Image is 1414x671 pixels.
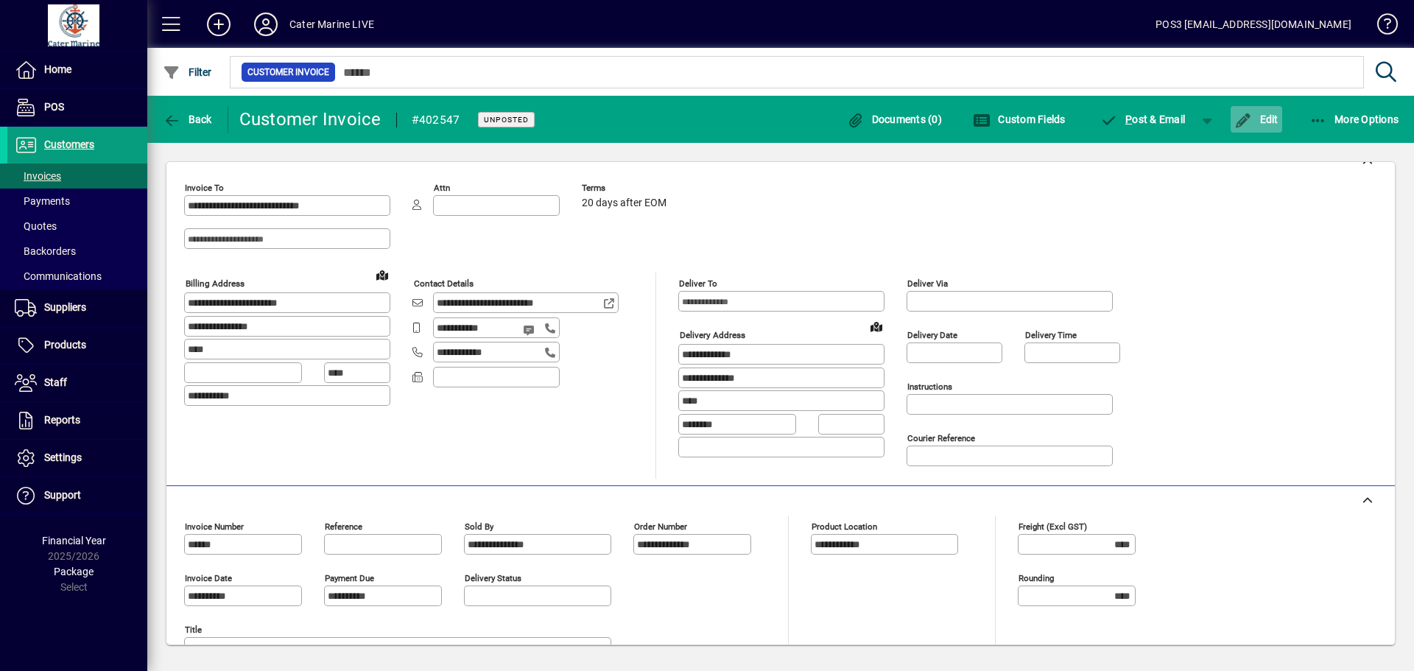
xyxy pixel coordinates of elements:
mat-label: Courier Reference [907,433,975,443]
span: Package [54,566,94,577]
span: Staff [44,376,67,388]
span: POS [44,101,64,113]
div: Cater Marine LIVE [289,13,374,36]
div: Customer Invoice [239,108,381,131]
span: Customers [44,138,94,150]
span: Home [44,63,71,75]
mat-label: Invoice number [185,521,244,532]
span: Edit [1234,113,1278,125]
button: Edit [1231,106,1282,133]
a: View on map [865,315,888,338]
mat-label: Rounding [1019,573,1054,583]
span: Terms [582,183,670,193]
mat-label: Freight (excl GST) [1019,521,1087,532]
a: Products [7,327,147,364]
mat-label: Delivery status [465,573,521,583]
span: Suppliers [44,301,86,313]
button: Custom Fields [969,106,1069,133]
a: Knowledge Base [1366,3,1396,51]
span: Unposted [484,115,529,124]
mat-label: Payment due [325,573,374,583]
mat-label: Deliver via [907,278,948,289]
button: Documents (0) [843,106,946,133]
span: Reports [44,414,80,426]
span: P [1125,113,1132,125]
mat-label: Sold by [465,521,493,532]
a: Backorders [7,239,147,264]
span: Backorders [15,245,76,257]
a: Payments [7,189,147,214]
button: Add [195,11,242,38]
div: #402547 [412,108,460,132]
a: View on map [370,263,394,287]
mat-label: Deliver To [679,278,717,289]
button: Profile [242,11,289,38]
button: Back [159,106,216,133]
span: ost & Email [1100,113,1186,125]
mat-label: Order number [634,521,687,532]
span: Customer Invoice [247,65,329,80]
span: Settings [44,452,82,463]
a: Settings [7,440,147,477]
div: POS3 [EMAIL_ADDRESS][DOMAIN_NAME] [1156,13,1351,36]
mat-label: Attn [434,183,450,193]
span: Documents (0) [846,113,942,125]
mat-label: Reference [325,521,362,532]
span: Back [163,113,212,125]
span: Support [44,489,81,501]
span: Communications [15,270,102,282]
button: Post & Email [1093,106,1193,133]
a: POS [7,89,147,126]
span: Payments [15,195,70,207]
mat-label: Title [185,625,202,635]
a: Support [7,477,147,514]
mat-label: Delivery date [907,330,957,340]
mat-label: Product location [812,521,877,532]
a: Quotes [7,214,147,239]
button: Filter [159,59,216,85]
span: Products [44,339,86,351]
app-page-header-button: Back [147,106,228,133]
span: Filter [163,66,212,78]
mat-label: Delivery time [1025,330,1077,340]
a: Suppliers [7,289,147,326]
span: 20 days after EOM [582,197,666,209]
span: Quotes [15,220,57,232]
span: Financial Year [42,535,106,547]
a: Reports [7,402,147,439]
span: Invoices [15,170,61,182]
button: More Options [1306,106,1403,133]
a: Invoices [7,164,147,189]
span: More Options [1309,113,1399,125]
mat-label: Instructions [907,382,952,392]
a: Communications [7,264,147,289]
a: Home [7,52,147,88]
span: Custom Fields [973,113,1066,125]
mat-label: Invoice date [185,573,232,583]
button: Send SMS [513,312,548,348]
mat-label: Invoice To [185,183,224,193]
a: Staff [7,365,147,401]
